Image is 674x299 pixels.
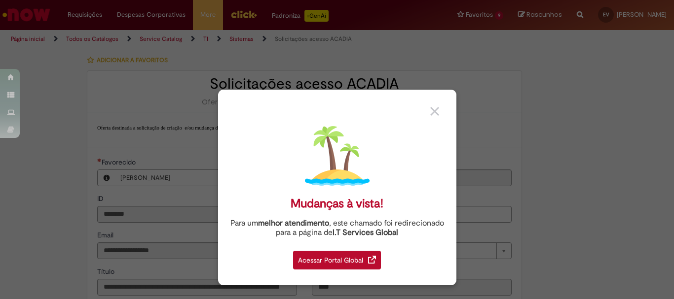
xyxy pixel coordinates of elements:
a: Acessar Portal Global [293,245,381,269]
a: I.T Services Global [333,222,398,237]
img: island.png [305,124,370,188]
div: Para um , este chamado foi redirecionado para a página de [225,219,449,237]
strong: melhor atendimento [258,218,329,228]
div: Acessar Portal Global [293,251,381,269]
img: close_button_grey.png [430,107,439,116]
img: redirect_link.png [368,256,376,264]
div: Mudanças à vista! [291,197,383,211]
